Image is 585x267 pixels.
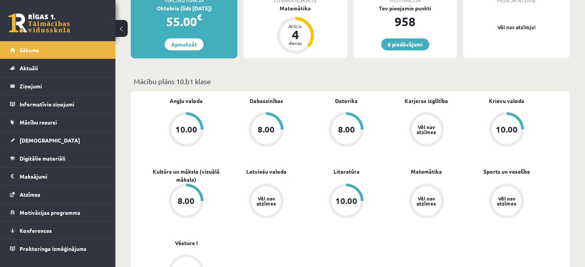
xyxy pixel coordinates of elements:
a: Sākums [10,41,106,59]
a: Sports un veselība [483,167,530,176]
a: Informatīvie ziņojumi [10,95,106,113]
legend: Informatīvie ziņojumi [20,95,106,113]
div: 4 [284,28,307,41]
div: Oktobris (līdz [DATE]) [131,4,237,12]
a: Literatūra [333,167,359,176]
p: Vēl nav atzīmju! [467,23,566,31]
a: 8.00 [306,112,386,148]
div: 10.00 [495,125,517,134]
a: Motivācijas programma [10,204,106,221]
span: Proktoringa izmēģinājums [20,245,87,252]
div: Atlicis [284,24,307,28]
a: 10.00 [467,112,547,148]
a: Mācību resursi [10,113,106,131]
a: Vēl nav atzīmes [467,184,547,220]
span: Sākums [20,46,39,53]
div: 55.00 [131,12,237,31]
a: Aktuāli [10,59,106,77]
a: 6 piedāvājumi [381,38,429,50]
span: Motivācijas programma [20,209,80,216]
a: Datorika [335,97,358,105]
div: 8.00 [338,125,355,134]
span: Aktuāli [20,65,38,71]
a: Vēl nav atzīmes [387,184,467,220]
a: Rīgas 1. Tālmācības vidusskola [8,13,70,33]
a: Atzīmes [10,186,106,203]
div: Vēl nav atzīmes [255,196,277,206]
a: Maksājumi [10,167,106,185]
div: Vēl nav atzīmes [496,196,517,206]
a: Vēl nav atzīmes [387,112,467,148]
a: Matemātika [411,167,442,176]
p: Mācību plāns 10.b1 klase [134,76,567,86]
span: Mācību resursi [20,119,57,126]
a: Apmaksāt [165,38,203,50]
span: € [197,12,202,23]
div: 10.00 [175,125,197,134]
a: 8.00 [226,112,306,148]
a: Proktoringa izmēģinājums [10,240,106,257]
a: Dabaszinības [250,97,283,105]
div: 958 [353,12,457,31]
div: Matemātika [243,4,347,12]
a: Kultūra un māksla (vizuālā māksla) [146,167,226,184]
a: 10.00 [146,112,226,148]
div: Vēl nav atzīmes [416,124,437,134]
a: Digitālie materiāli [10,149,106,167]
span: Atzīmes [20,191,40,198]
div: Tev pieejamie punkti [353,4,457,12]
a: Matemātika Atlicis 4 dienas [243,4,347,55]
div: 10.00 [335,197,357,205]
span: Konferences [20,227,52,234]
div: Vēl nav atzīmes [416,196,437,206]
a: Vēsture I [175,239,198,247]
span: [DEMOGRAPHIC_DATA] [20,137,80,144]
a: Konferences [10,222,106,239]
a: Ziņojumi [10,77,106,95]
a: Vēl nav atzīmes [226,184,306,220]
div: 8.00 [178,197,195,205]
a: Latviešu valoda [246,167,287,176]
a: Krievu valoda [489,97,524,105]
a: 10.00 [306,184,386,220]
span: Digitālie materiāli [20,155,65,162]
div: 8.00 [258,125,275,134]
div: dienas [284,41,307,45]
a: Karjeras izglītība [405,97,448,105]
legend: Maksājumi [20,167,106,185]
a: 8.00 [146,184,226,220]
legend: Ziņojumi [20,77,106,95]
a: Angļu valoda [170,97,203,105]
a: [DEMOGRAPHIC_DATA] [10,131,106,149]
